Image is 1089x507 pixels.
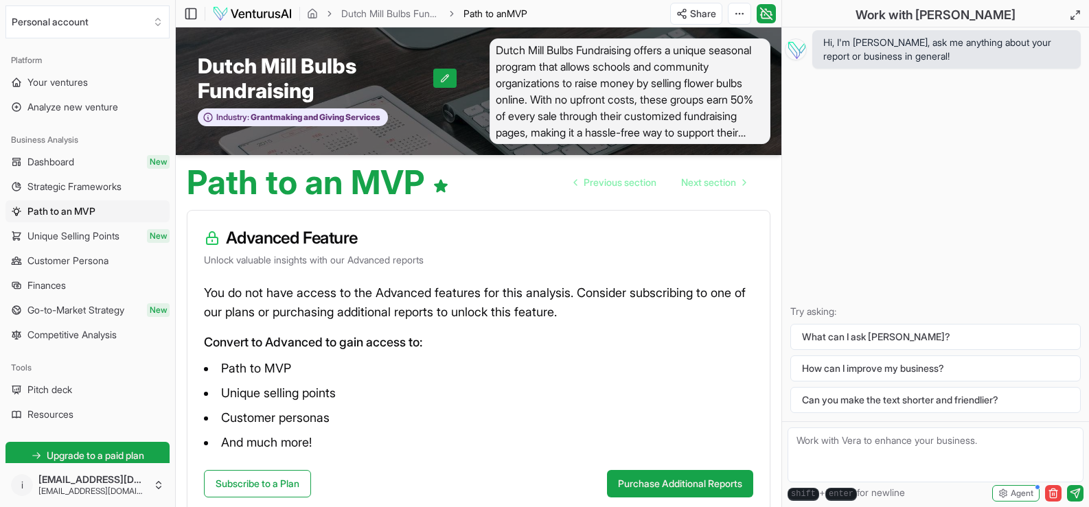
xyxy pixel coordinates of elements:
li: Unique selling points [204,382,753,404]
a: Strategic Frameworks [5,176,170,198]
a: Subscribe to a Plan [204,470,311,497]
div: Business Analysis [5,129,170,151]
h2: Work with [PERSON_NAME] [856,5,1016,25]
a: Your ventures [5,71,170,93]
span: i [11,474,33,496]
span: Grantmaking and Giving Services [249,112,380,123]
a: Finances [5,274,170,296]
span: Hi, I'm [PERSON_NAME], ask me anything about your report or business in general! [823,36,1070,63]
kbd: shift [788,488,819,501]
button: How can I improve my business? [790,355,1081,381]
a: Competitive Analysis [5,324,170,346]
span: Resources [27,408,73,421]
span: [EMAIL_ADDRESS][DOMAIN_NAME] [38,486,148,497]
span: Path to an MVP [27,204,95,218]
button: Purchase Additional Reports [607,470,753,497]
span: Competitive Analysis [27,328,117,342]
nav: breadcrumb [307,7,527,21]
span: Dashboard [27,155,74,169]
h3: Advanced Feature [204,227,753,249]
a: Customer Persona [5,250,170,272]
a: Go-to-Market StrategyNew [5,299,170,321]
div: Tools [5,357,170,379]
span: Upgrade to a paid plan [47,449,144,462]
button: Share [670,3,722,25]
span: New [147,155,170,169]
a: DashboardNew [5,151,170,173]
span: Strategic Frameworks [27,180,122,193]
span: New [147,229,170,243]
span: Go-to-Market Strategy [27,303,124,317]
img: logo [212,5,293,22]
li: Path to MVP [204,357,753,379]
span: Unique Selling Points [27,229,119,243]
span: Finances [27,279,66,292]
span: Customer Persona [27,254,108,268]
a: Go to next page [670,169,757,196]
button: Can you make the text shorter and friendlier? [790,387,1081,413]
span: Industry: [216,112,249,123]
p: Convert to Advanced to gain access to: [204,333,753,352]
a: Go to previous page [563,169,667,196]
span: Path to an [463,8,507,19]
span: Your ventures [27,75,88,89]
a: Unique Selling PointsNew [5,225,170,247]
a: Upgrade to a paid plan [5,442,170,469]
a: Analyze new venture [5,96,170,118]
h1: Path to an MVP [187,166,449,199]
img: Vera [785,38,807,60]
p: You do not have access to the Advanced features for this analysis. Consider subscribing to one of... [204,283,753,322]
span: Dutch Mill Bulbs Fundraising offers a unique seasonal program that allows schools and community o... [490,38,770,144]
span: Agent [1011,488,1033,499]
a: Resources [5,403,170,425]
div: Platform [5,49,170,71]
p: Try asking: [790,305,1081,318]
span: Path to anMVP [463,7,527,21]
a: Pitch deck [5,379,170,401]
span: Pitch deck [27,383,72,397]
span: [EMAIL_ADDRESS][DOMAIN_NAME] [38,473,148,486]
kbd: enter [825,488,857,501]
button: What can I ask [PERSON_NAME]? [790,324,1081,350]
span: Share [690,7,716,21]
p: Unlock valuable insights with our Advanced reports [204,253,753,267]
li: Customer personas [204,407,753,429]
span: Dutch Mill Bulbs Fundraising [198,54,433,103]
span: New [147,303,170,317]
a: Dutch Mill Bulbs Fundraising [341,7,440,21]
button: i[EMAIL_ADDRESS][DOMAIN_NAME][EMAIL_ADDRESS][DOMAIN_NAME] [5,469,170,502]
nav: pagination [563,169,757,196]
a: Path to an MVP [5,200,170,222]
span: Analyze new venture [27,100,118,114]
span: Previous section [584,176,656,189]
button: Agent [992,485,1040,502]
span: + for newline [788,486,905,501]
button: Industry:Grantmaking and Giving Services [198,108,388,127]
button: Select an organization [5,5,170,38]
span: Next section [681,176,736,189]
li: And much more! [204,432,753,453]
